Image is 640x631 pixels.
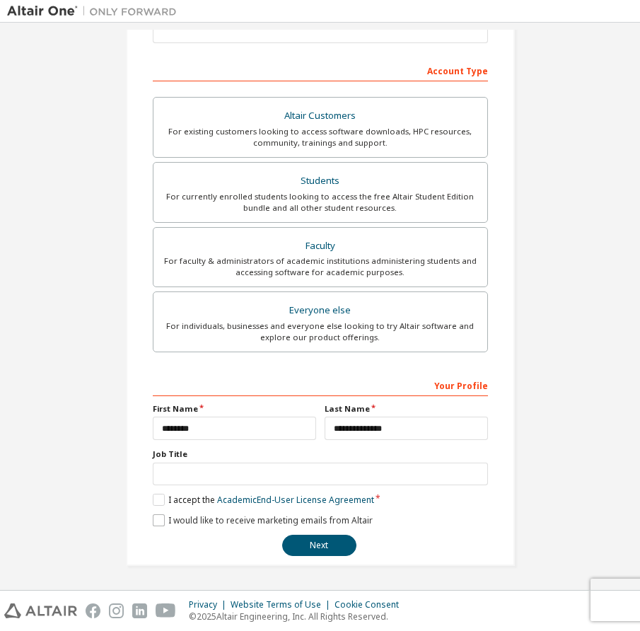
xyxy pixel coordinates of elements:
div: Students [162,171,479,191]
img: instagram.svg [109,603,124,618]
div: For faculty & administrators of academic institutions administering students and accessing softwa... [162,255,479,278]
div: Website Terms of Use [231,599,334,610]
label: Last Name [325,403,488,415]
div: Your Profile [153,374,488,396]
label: I accept the [153,494,374,506]
a: Academic End-User License Agreement [217,494,374,506]
label: I would like to receive marketing emails from Altair [153,514,373,526]
div: Faculty [162,236,479,256]
p: © 2025 Altair Engineering, Inc. All Rights Reserved. [189,610,407,623]
label: Job Title [153,448,488,460]
img: altair_logo.svg [4,603,77,618]
div: Privacy [189,599,231,610]
img: youtube.svg [156,603,176,618]
img: facebook.svg [86,603,100,618]
div: Account Type [153,59,488,81]
div: Everyone else [162,301,479,320]
img: Altair One [7,4,184,18]
div: For individuals, businesses and everyone else looking to try Altair software and explore our prod... [162,320,479,343]
img: linkedin.svg [132,603,147,618]
button: Next [282,535,356,556]
div: For existing customers looking to access software downloads, HPC resources, community, trainings ... [162,126,479,149]
div: Altair Customers [162,106,479,126]
div: For currently enrolled students looking to access the free Altair Student Edition bundle and all ... [162,191,479,214]
div: Cookie Consent [334,599,407,610]
label: First Name [153,403,316,415]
